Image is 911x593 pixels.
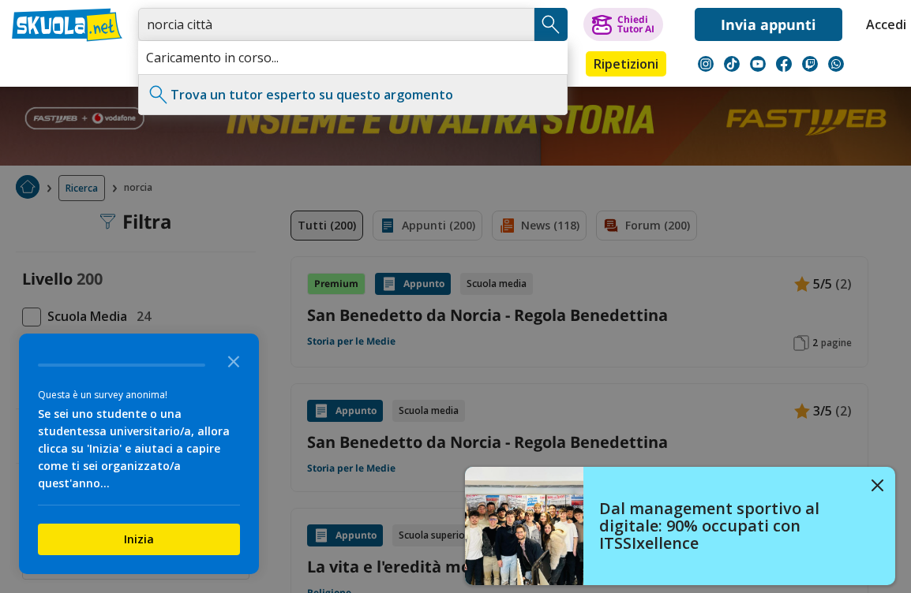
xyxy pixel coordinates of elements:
[38,405,240,492] div: Se sei uno studente o una studentessa universitario/a, allora clicca su 'Inizia' e aiutaci a capi...
[534,8,568,41] button: Search Button
[134,51,205,80] a: Appunti
[138,8,534,41] input: Cerca appunti, riassunti o versioni
[724,56,740,72] img: tiktok
[802,56,818,72] img: twitch
[828,56,844,72] img: WhatsApp
[617,15,654,34] div: Chiedi Tutor AI
[695,8,842,41] a: Invia appunti
[147,83,171,106] img: Trova un tutor esperto
[218,345,249,376] button: Close the survey
[38,387,240,402] div: Questa è un survey anonima!
[866,8,899,41] a: Accedi
[872,479,883,491] img: close
[776,56,792,72] img: facebook
[38,524,240,555] button: Inizia
[465,467,895,585] a: Dal management sportivo al digitale: 90% occupati con ITSSIxellence
[539,13,563,36] img: Cerca appunti, riassunti o versioni
[586,51,666,76] a: Ripetizioni
[19,334,259,574] div: Survey
[583,8,663,41] button: ChiediTutor AI
[698,56,714,72] img: instagram
[138,41,568,74] div: Caricamento in corso...
[599,500,860,552] h4: Dal management sportivo al digitale: 90% occupati con ITSSIxellence
[171,86,453,103] a: Trova un tutor esperto su questo argomento
[750,56,766,72] img: youtube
